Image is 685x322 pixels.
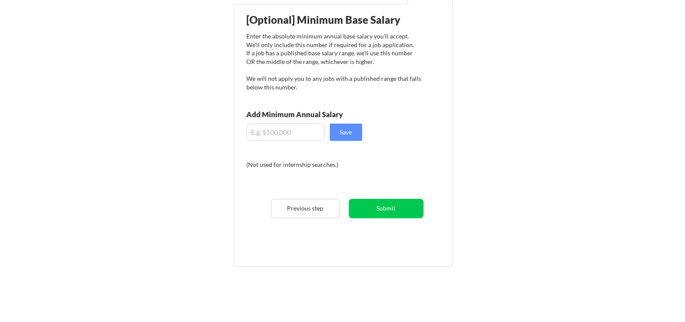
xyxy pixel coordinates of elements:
[246,160,363,169] div: (Not used for internship searches.)
[330,124,362,141] button: Save
[246,124,325,141] input: E.g. $100,000
[246,111,381,118] div: Add Minimum Annual Salary
[246,15,421,25] div: [Optional] Minimum Base Salary
[246,32,421,91] div: Enter the absolute minimum annual base salary you'll accept. We'll only include this number if re...
[271,199,340,218] button: Previous step
[349,199,424,218] button: Submit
